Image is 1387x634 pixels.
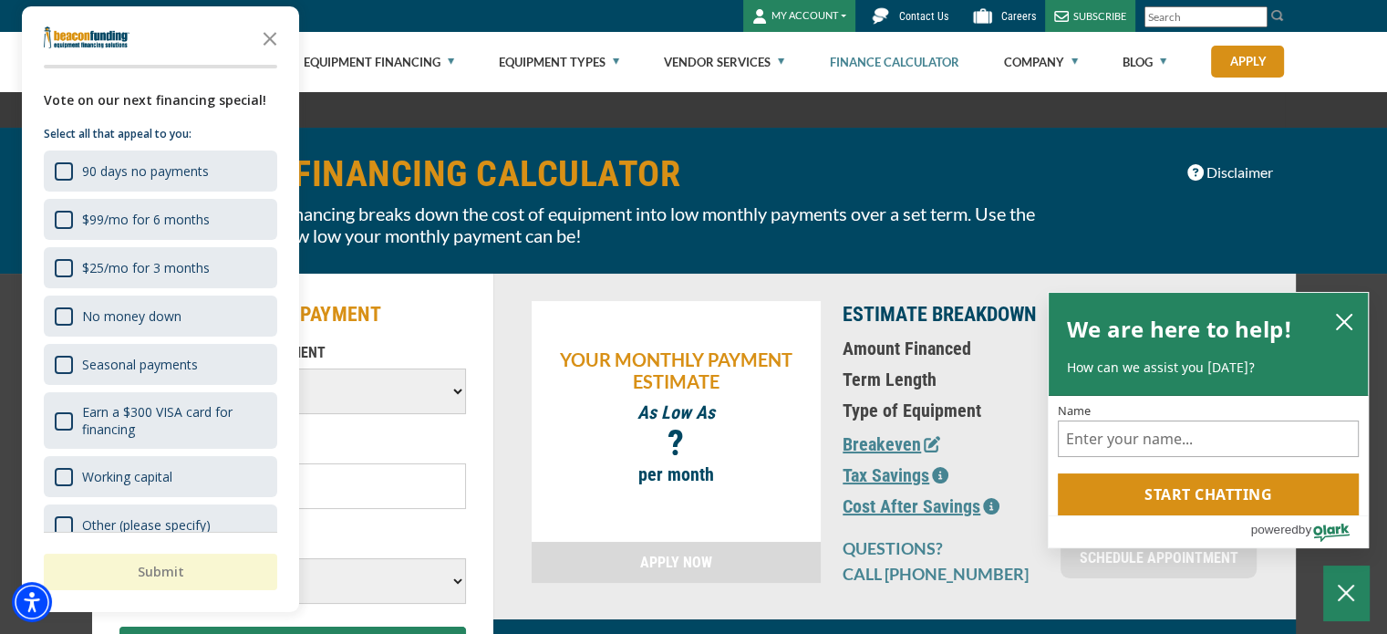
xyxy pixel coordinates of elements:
[1058,405,1359,417] label: Name
[1004,33,1078,91] a: Company
[44,554,277,590] button: Submit
[44,296,277,337] div: No money down
[82,403,266,438] div: Earn a $300 VISA card for financing
[22,6,299,612] div: Survey
[843,431,940,458] button: Breakeven
[1323,566,1369,620] button: Close Chatbox
[82,356,198,373] div: Seasonal payments
[1175,155,1285,190] button: Disclaimer
[252,19,288,56] button: Close the survey
[304,33,454,91] a: Equipment Financing
[44,26,129,48] img: Company logo
[664,33,784,91] a: Vendor Services
[1250,516,1368,547] a: Powered by Olark
[1248,10,1263,25] a: Clear search text
[1206,161,1273,183] span: Disclaimer
[159,463,465,509] input: $
[1330,308,1359,334] button: close chatbox
[899,10,948,23] span: Contact Us
[1123,33,1166,91] a: Blog
[44,151,277,192] div: 90 days no payments
[44,504,277,546] div: Other (please specify)
[82,468,172,485] div: Working capital
[1067,359,1350,377] p: How can we assist you [DATE]?
[541,463,813,485] p: per month
[44,344,277,385] div: Seasonal payments
[82,307,181,325] div: No money down
[843,338,1075,359] p: Amount Financed
[541,432,813,454] p: ?
[1299,518,1311,541] span: by
[44,392,277,449] div: Earn a $300 VISA card for financing
[1061,537,1257,578] a: SCHEDULE APPOINTMENT
[82,516,211,534] div: Other (please specify)
[843,400,1075,421] p: Type of Equipment
[1144,6,1268,27] input: Search
[1048,292,1369,549] div: olark chatbox
[843,537,1039,559] p: QUESTIONS?
[829,33,958,91] a: Finance Calculator
[843,301,1075,328] p: ESTIMATE BREAKDOWN
[1250,518,1298,541] span: powered
[843,369,1075,390] p: Term Length
[1270,8,1285,23] img: Search
[44,125,277,143] p: Select all that appeal to you:
[499,33,619,91] a: Equipment Types
[44,456,277,497] div: Working capital
[103,203,1084,246] p: Equipment leasing and financing breaks down the cost of equipment into low monthly payments over ...
[103,155,1084,193] h1: EQUIPMENT FINANCING CALCULATOR
[843,462,948,489] button: Tax Savings
[44,90,277,110] div: Vote on our next financing special!
[532,542,822,583] a: APPLY NOW
[1058,421,1359,457] input: Name
[1058,473,1359,515] button: Start chatting
[82,259,210,276] div: $25/mo for 3 months
[82,162,209,180] div: 90 days no payments
[843,493,999,520] button: Cost After Savings
[12,582,52,622] div: Accessibility Menu
[82,211,210,228] div: $99/mo for 6 months
[1001,10,1036,23] span: Careers
[843,563,1039,585] p: CALL [PHONE_NUMBER]
[44,247,277,288] div: $25/mo for 3 months
[541,348,813,392] p: YOUR MONTHLY PAYMENT ESTIMATE
[1067,311,1292,348] h2: We are here to help!
[1211,46,1284,78] a: Apply
[541,401,813,423] p: As Low As
[44,199,277,240] div: $99/mo for 6 months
